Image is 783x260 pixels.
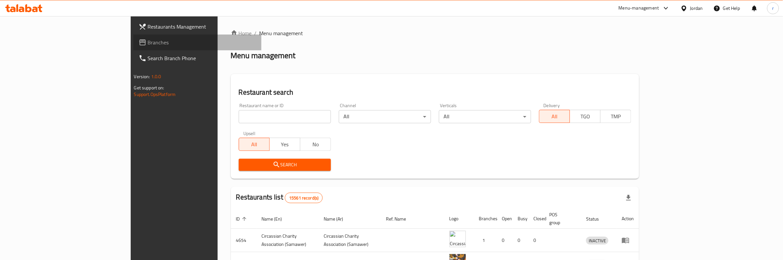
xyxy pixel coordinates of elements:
[444,209,474,229] th: Logo
[151,72,161,81] span: 1.0.0
[231,50,296,61] h2: Menu management
[148,23,256,31] span: Restaurants Management
[285,193,323,203] div: Total records count
[386,215,415,223] span: Ref. Name
[319,229,381,252] td: ​Circassian ​Charity ​Association​ (Samawer)
[528,209,544,229] th: Closed
[269,138,300,151] button: Yes
[148,54,256,62] span: Search Branch Phone
[513,209,528,229] th: Busy
[239,87,632,97] h2: Restaurant search
[134,90,176,99] a: Support.OpsPlatform
[542,112,567,121] span: All
[621,190,636,206] div: Export file
[603,112,629,121] span: TMP
[236,215,249,223] span: ID
[539,110,570,123] button: All
[474,229,497,252] td: 1
[239,138,270,151] button: All
[300,138,331,151] button: No
[570,110,601,123] button: TGO
[239,159,331,171] button: Search
[303,140,328,149] span: No
[616,209,639,229] th: Action
[600,110,631,123] button: TMP
[324,215,352,223] span: Name (Ar)
[439,110,531,123] div: All
[528,229,544,252] td: 0
[550,211,573,226] span: POS group
[497,209,513,229] th: Open
[133,35,261,50] a: Branches
[244,161,326,169] span: Search
[690,5,703,12] div: Jordan
[339,110,431,123] div: All
[242,140,267,149] span: All
[256,229,319,252] td: ​Circassian ​Charity ​Association​ (Samawer)
[497,229,513,252] td: 0
[243,131,256,136] label: Upsell
[513,229,528,252] td: 0
[544,103,560,108] label: Delivery
[772,5,774,12] span: r
[133,19,261,35] a: Restaurants Management
[586,237,608,245] span: INACTIVE
[619,4,659,12] div: Menu-management
[236,192,323,203] h2: Restaurants list
[133,50,261,66] a: Search Branch Phone
[231,29,639,37] nav: breadcrumb
[573,112,598,121] span: TGO
[622,236,634,244] div: Menu
[134,72,150,81] span: Version:
[586,215,607,223] span: Status
[148,38,256,46] span: Branches
[272,140,298,149] span: Yes
[285,195,322,201] span: 15561 record(s)
[474,209,497,229] th: Branches
[449,231,466,247] img: ​Circassian ​Charity ​Association​ (Samawer)
[262,215,291,223] span: Name (En)
[134,83,164,92] span: Get support on:
[239,110,331,123] input: Search for restaurant name or ID..
[259,29,303,37] span: Menu management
